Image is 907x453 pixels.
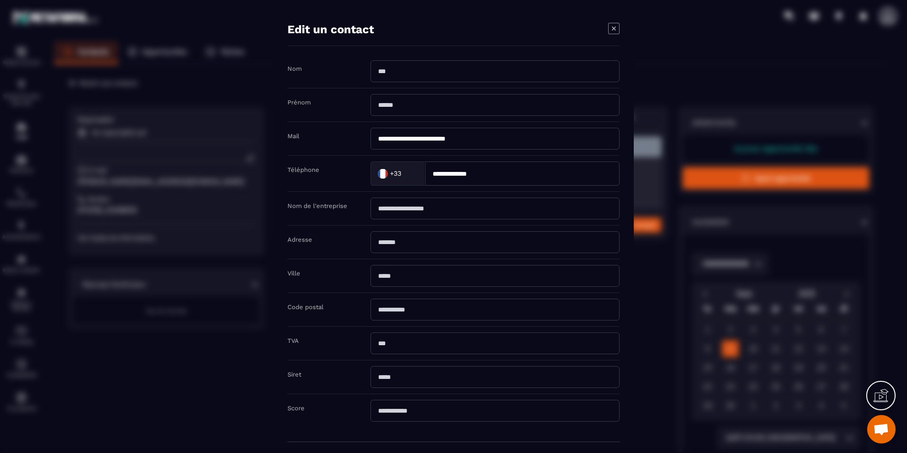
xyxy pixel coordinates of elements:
[287,236,312,243] label: Adresse
[287,202,347,209] label: Nom de l'entreprise
[287,166,319,173] label: Téléphone
[287,270,300,277] label: Ville
[287,303,324,311] label: Code postal
[287,132,299,140] label: Mail
[867,415,896,444] div: Ouvrir le chat
[403,166,415,180] input: Search for option
[287,337,299,344] label: TVA
[287,99,311,106] label: Prénom
[287,23,374,36] h4: Edit un contact
[287,405,305,412] label: Score
[287,65,302,72] label: Nom
[370,161,425,186] div: Search for option
[390,169,401,178] span: +33
[373,164,392,183] img: Country Flag
[287,371,301,378] label: Siret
